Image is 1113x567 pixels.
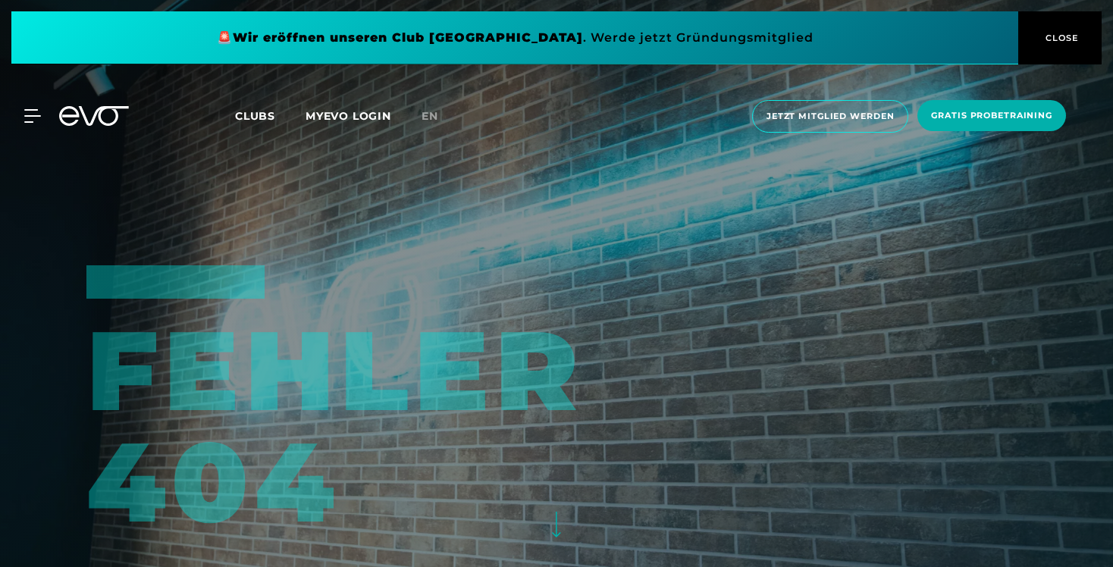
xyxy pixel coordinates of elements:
a: Jetzt Mitglied werden [748,100,913,133]
span: Jetzt Mitglied werden [767,110,894,123]
a: Gratis Probetraining [913,100,1071,133]
span: CLOSE [1042,31,1079,45]
a: Clubs [235,108,306,123]
span: Gratis Probetraining [931,109,1052,122]
span: Clubs [235,109,275,123]
a: en [422,108,456,125]
button: CLOSE [1018,11,1102,64]
div: Fehler 404 [86,265,933,538]
a: MYEVO LOGIN [306,109,391,123]
span: en [422,109,438,123]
